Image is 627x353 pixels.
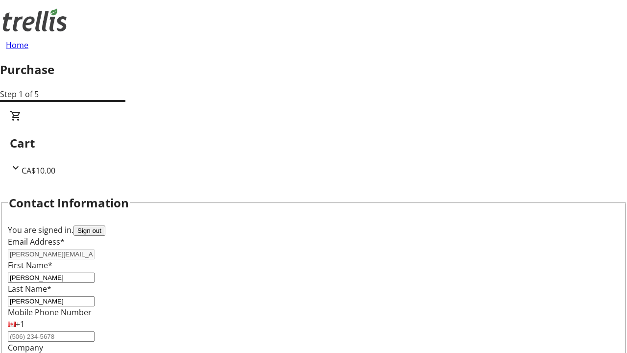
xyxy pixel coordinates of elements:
h2: Contact Information [9,194,129,212]
h2: Cart [10,134,617,152]
label: Last Name* [8,283,51,294]
div: CartCA$10.00 [10,110,617,176]
label: Email Address* [8,236,65,247]
span: CA$10.00 [22,165,55,176]
label: Company [8,342,43,353]
label: First Name* [8,260,52,271]
div: You are signed in. [8,224,619,236]
button: Sign out [73,226,105,236]
input: (506) 234-5678 [8,331,95,342]
label: Mobile Phone Number [8,307,92,318]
